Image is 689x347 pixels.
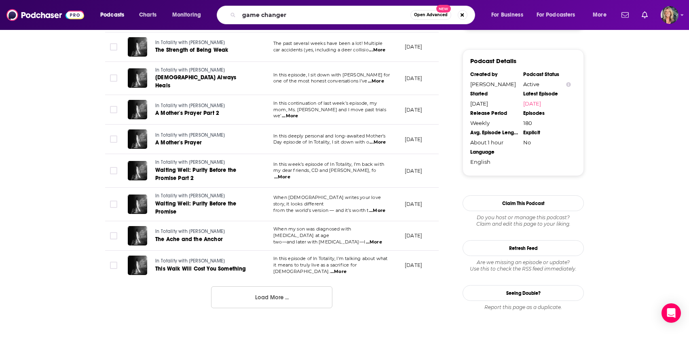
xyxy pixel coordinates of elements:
span: When my son was diagnosed with [MEDICAL_DATA] at age [273,226,351,238]
span: In this deeply personal and long-awaited Mother’s [273,133,385,139]
span: Toggle select row [110,232,117,239]
span: Waiting Well: Purity Before the Promise Part 2 [155,167,236,182]
div: Podcast Status [523,71,571,78]
span: Toggle select row [110,201,117,208]
div: No [523,139,571,146]
a: Waiting Well: Purity Before the Promise [155,200,252,216]
div: Explicit [523,129,571,136]
span: Charts [139,9,156,21]
span: Monitoring [172,9,201,21]
div: Release Period [470,110,518,116]
div: Active [523,81,571,87]
p: [DATE] [405,106,422,113]
div: [DATE] [470,100,518,107]
span: from the world’s version — and it’s worth t [273,207,368,213]
span: Open Advanced [414,13,448,17]
button: open menu [95,8,135,21]
span: In this episode, I sit down with [PERSON_NAME] for [273,72,390,78]
span: ...More [274,174,290,180]
span: ...More [370,139,386,146]
p: [DATE] [405,201,422,207]
span: The Ache and the Anchor [155,236,223,243]
span: This Walk Will Cost You Something [155,265,246,272]
span: Toggle select row [110,135,117,143]
a: In Totality with [PERSON_NAME] [155,132,252,139]
a: [DATE] [523,100,571,107]
span: In Totality with [PERSON_NAME] [155,258,225,264]
span: A Mother's Prayer Part 2 [155,110,219,116]
a: The Strength of Being Weak [155,46,252,54]
div: Started [470,91,518,97]
a: In Totality with [PERSON_NAME] [155,258,252,265]
div: Latest Episode [523,91,571,97]
span: Toggle select row [110,106,117,113]
span: my dear friends, CD and [PERSON_NAME], fo [273,167,376,173]
button: Load More ... [211,286,332,308]
span: ...More [282,113,298,119]
span: ...More [369,207,385,214]
button: Show Info [566,81,571,87]
p: [DATE] [405,262,422,269]
a: Seeing Double? [463,285,584,301]
button: Claim This Podcast [463,195,584,211]
span: car accidents (yes, including a deer collisio [273,47,369,53]
div: Open Intercom Messenger [662,303,681,323]
div: Weekly [470,120,518,126]
button: Show profile menu [661,6,678,24]
button: open menu [167,8,211,21]
span: Waiting Well: Purity Before the Promise [155,200,236,215]
button: Open AdvancedNew [410,10,451,20]
img: Podchaser - Follow, Share and Rate Podcasts [6,7,84,23]
p: [DATE] [405,43,422,50]
span: [DEMOGRAPHIC_DATA] Always Heals [155,74,236,89]
button: Refresh Feed [463,240,584,256]
a: This Walk Will Cost You Something [155,265,252,273]
p: [DATE] [405,136,422,143]
a: Show notifications dropdown [638,8,651,22]
div: Claim and edit this page to your liking. [463,214,584,227]
div: Search podcasts, credits, & more... [224,6,483,24]
span: In this continuation of last week’s episode, my [273,100,377,106]
span: Day episode of In Totality, I sit down with o [273,139,369,145]
span: In Totality with [PERSON_NAME] [155,132,225,138]
a: Show notifications dropdown [618,8,632,22]
span: Toggle select row [110,167,117,174]
h3: Podcast Details [470,57,516,65]
div: About 1 hour [470,139,518,146]
input: Search podcasts, credits, & more... [239,8,410,21]
div: [PERSON_NAME] [470,81,518,87]
div: Report this page as a duplicate. [463,304,584,311]
span: In Totality with [PERSON_NAME] [155,40,225,45]
div: Created by [470,71,518,78]
span: two—and later with [MEDICAL_DATA]—I [273,239,365,245]
a: In Totality with [PERSON_NAME] [155,102,252,110]
span: More [593,9,607,21]
span: Toggle select row [110,74,117,82]
button: open menu [486,8,533,21]
span: it means to truly live as a sacrifice for [DEMOGRAPHIC_DATA]. [273,262,357,274]
div: 180 [523,120,571,126]
span: Do you host or manage this podcast? [463,214,584,221]
span: For Business [491,9,523,21]
a: In Totality with [PERSON_NAME] [155,67,252,74]
img: User Profile [661,6,678,24]
span: In Totality with [PERSON_NAME] [155,193,225,199]
div: Are we missing an episode or update? Use this to check the RSS feed immediately. [463,259,584,272]
span: Podcasts [100,9,124,21]
a: A Mother's Prayer Part 2 [155,109,252,117]
a: A Mother's Prayer [155,139,252,147]
span: For Podcasters [537,9,575,21]
p: [DATE] [405,167,422,174]
span: In Totality with [PERSON_NAME] [155,67,225,73]
a: The Ache and the Anchor [155,235,252,243]
p: [DATE] [405,232,422,239]
p: [DATE] [405,75,422,82]
span: ...More [330,269,347,275]
span: Logged in as lisa.beech [661,6,678,24]
span: one of the most honest conversations I’ve [273,78,367,84]
span: ...More [366,239,382,245]
span: The Strength of Being Weak [155,47,228,53]
span: In this episode of In Totality, I’m talking about what [273,256,387,261]
div: Episodes [523,110,571,116]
